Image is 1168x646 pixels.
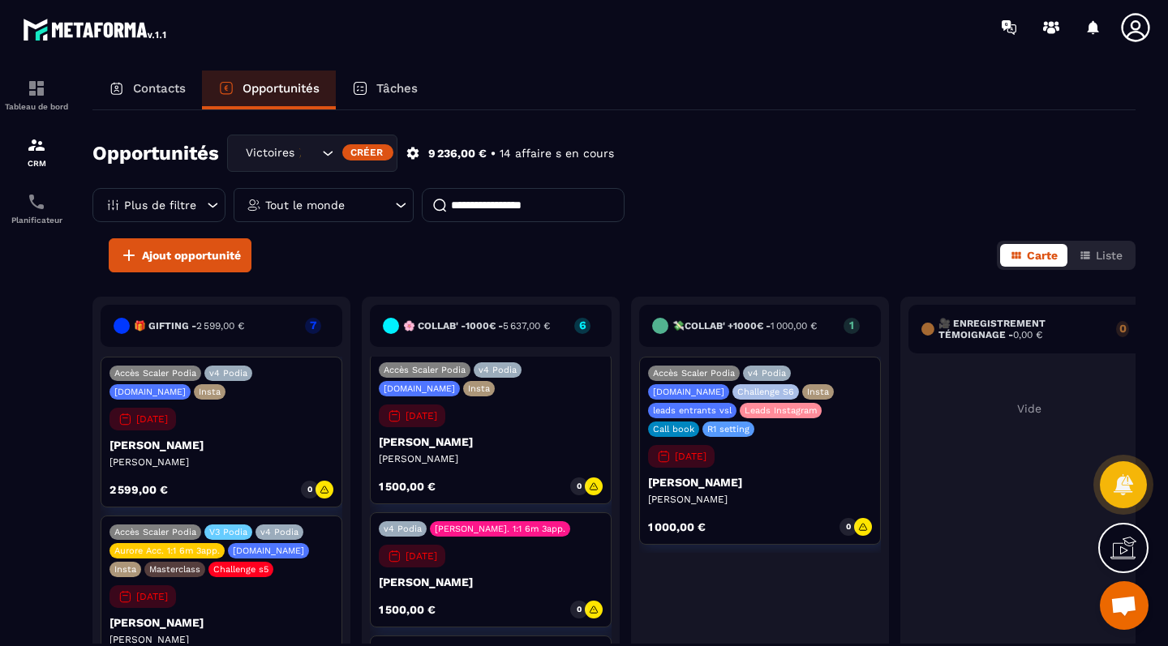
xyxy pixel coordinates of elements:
p: [PERSON_NAME] [379,435,603,448]
p: [PERSON_NAME] [109,616,333,629]
input: Search for option [302,144,318,162]
h2: Opportunités [92,137,219,169]
span: 2 599,00 € [196,320,244,332]
p: 1 000,00 € [648,521,706,533]
p: [PERSON_NAME] [379,575,603,588]
p: [PERSON_NAME]. 1:1 6m 3app. [435,524,565,534]
p: 0 [577,481,582,492]
p: 0 [577,604,582,615]
p: V3 Podia [209,527,247,537]
p: 7 [305,319,321,331]
h6: 🎥 Enregistrement témoignage - [938,318,1108,340]
div: Search for option [227,135,397,172]
img: formation [27,135,46,155]
p: • [491,146,496,161]
a: formationformationTableau de bord [4,66,69,123]
p: Insta [114,564,136,575]
p: [PERSON_NAME] [109,456,333,468]
button: Liste [1069,244,1132,267]
p: 2 599,00 € [109,484,168,495]
p: CRM [4,159,69,168]
p: 6 [574,319,590,331]
p: Opportunités [243,81,320,96]
p: [DATE] [406,410,437,421]
p: [DOMAIN_NAME] [653,387,724,397]
p: Accès Scaler Podia [384,365,466,375]
p: 0 [307,484,312,495]
button: Ajout opportunité [109,238,251,272]
span: Ajout opportunité [142,247,241,263]
a: schedulerschedulerPlanificateur [4,180,69,237]
p: Tableau de bord [4,102,69,111]
a: formationformationCRM [4,123,69,180]
p: Vide [908,402,1150,415]
span: 0,00 € [1013,329,1042,340]
p: [PERSON_NAME] [109,439,333,451]
p: Insta [199,387,221,397]
span: Liste [1096,249,1123,262]
p: 1 500,00 € [379,604,436,615]
p: Planificateur [4,216,69,225]
p: [DOMAIN_NAME] [384,383,455,394]
p: Plus de filtre [124,199,196,211]
a: Contacts [92,71,202,109]
p: Challenge S6 [737,387,794,397]
p: [DATE] [406,550,437,562]
span: Victoires 🎉 [242,144,302,162]
h6: 🎁 Gifting - [134,320,244,332]
p: Insta [807,387,829,397]
p: 1 500,00 € [379,481,436,492]
p: [DOMAIN_NAME] [233,545,304,556]
button: Carte [1000,244,1067,267]
p: Accès Scaler Podia [114,368,196,379]
p: 9 236,00 € [428,146,487,161]
p: 0 [1116,323,1129,334]
span: Carte [1027,249,1058,262]
p: Tout le monde [265,199,345,211]
p: [DATE] [136,591,168,602]
h6: 💸Collab' +1000€ - [672,320,817,332]
p: [DATE] [136,413,168,425]
p: Tâches [376,81,418,96]
p: 1 [844,319,860,331]
a: Tâches [336,71,434,109]
p: 0 [846,521,851,533]
p: Accès Scaler Podia [114,527,196,537]
p: [PERSON_NAME] [379,452,603,465]
p: Leads Instagram [745,405,817,416]
p: [PERSON_NAME] [109,633,333,646]
p: Aurore Acc. 1:1 6m 3app. [114,545,220,556]
p: [DOMAIN_NAME] [114,387,186,397]
p: v4 Podia [479,365,517,375]
p: leads entrants vsl [653,405,732,416]
img: formation [27,79,46,98]
div: Créer [342,144,393,160]
p: Call book [653,424,694,434]
span: 1 000,00 € [771,320,817,332]
p: v4 Podia [209,368,247,379]
p: v4 Podia [384,524,422,534]
p: [PERSON_NAME] [648,493,872,506]
span: 5 637,00 € [503,320,550,332]
p: Masterclass [149,564,200,575]
h6: 🌸 Collab' -1000€ - [403,320,550,332]
img: logo [23,15,169,44]
a: Ouvrir le chat [1100,581,1149,630]
p: v4 Podia [748,368,786,379]
p: [DATE] [675,451,706,462]
p: v4 Podia [260,527,298,537]
a: Opportunités [202,71,336,109]
p: 14 affaire s en cours [500,146,614,161]
p: R1 setting [707,424,749,434]
p: Contacts [133,81,186,96]
img: scheduler [27,192,46,212]
p: [PERSON_NAME] [648,476,872,489]
p: Accès Scaler Podia [653,368,735,379]
p: Challenge s5 [213,564,268,575]
p: Insta [468,383,490,394]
